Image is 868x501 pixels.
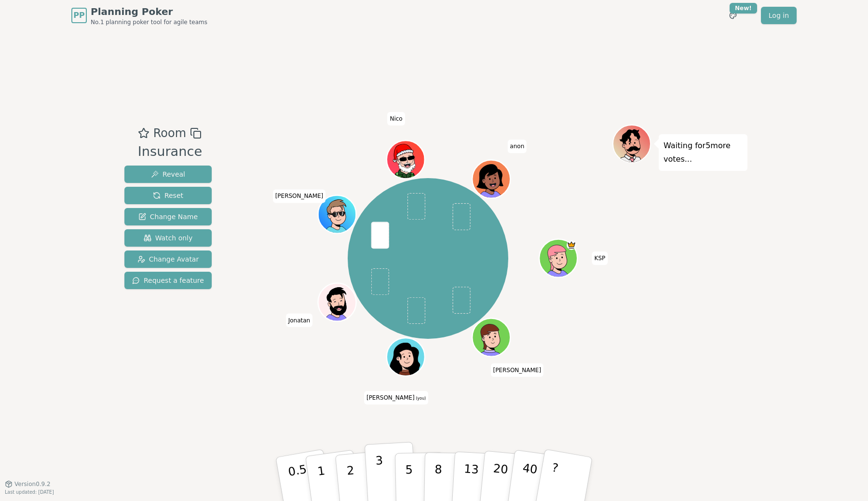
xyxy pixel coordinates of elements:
span: (you) [415,396,426,401]
span: Change Name [138,212,198,222]
p: Waiting for 5 more votes... [664,139,743,166]
span: Click to change your name [387,112,405,125]
span: Watch only [144,233,193,243]
span: Click to change your name [286,314,313,327]
span: Click to change your name [364,391,428,404]
button: Click to change your avatar [388,339,423,375]
span: Click to change your name [592,251,608,265]
span: Planning Poker [91,5,207,18]
div: New! [730,3,757,14]
button: Watch only [124,229,212,247]
button: Change Name [124,208,212,225]
button: New! [724,7,742,24]
a: Log in [761,7,797,24]
button: Reset [124,187,212,204]
button: Change Avatar [124,250,212,268]
span: Request a feature [132,276,204,285]
button: Reveal [124,166,212,183]
div: Insurance [138,142,202,162]
span: Reset [153,191,183,200]
span: Click to change your name [273,190,326,203]
button: Add as favourite [138,125,149,142]
a: PPPlanning PokerNo.1 planning poker tool for agile teams [71,5,207,26]
span: Last updated: [DATE] [5,489,54,495]
span: PP [73,10,84,21]
button: Request a feature [124,272,212,289]
span: KSP is the host [567,240,576,250]
span: Room [153,125,186,142]
span: Reveal [151,169,185,179]
span: Version 0.9.2 [14,480,51,488]
button: Version0.9.2 [5,480,51,488]
span: No.1 planning poker tool for agile teams [91,18,207,26]
span: Click to change your name [507,140,527,153]
span: Change Avatar [137,254,199,264]
span: Click to change your name [490,363,543,377]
